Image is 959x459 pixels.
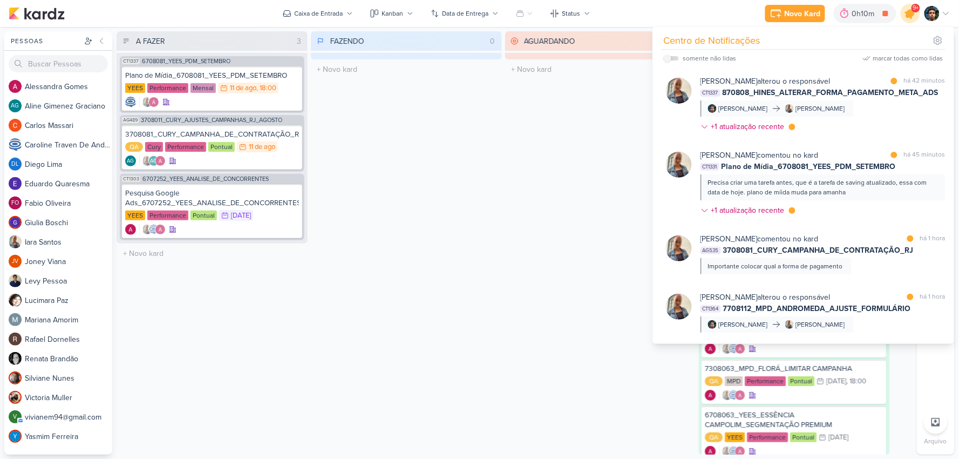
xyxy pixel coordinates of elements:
img: Caroline Traven De Andrade [148,224,159,235]
span: AG535 [700,247,721,254]
div: Novo Kard [785,8,821,19]
p: AG [127,159,134,164]
div: YEES [125,211,145,220]
div: comentou no kard [700,150,819,161]
span: CT1337 [700,89,720,97]
div: 11 de ago [230,85,256,92]
div: V i c t o r i a M u l l e r [25,392,112,403]
div: 3708081_CURY_CAMPANHA_DE_CONTRATAÇÃO_RJ [125,130,299,139]
img: kardz.app [9,7,65,20]
span: 3708081_CURY_CAMPANHA_DE_CONTRATAÇÃO_RJ [723,245,914,256]
img: Nelito Junior [708,320,717,329]
div: Colaboradores: Iara Santos, Caroline Traven De Andrade, Alessandra Gomes [719,390,746,401]
div: F a b i o O l i v e i r a [25,198,112,209]
div: Diego Lima [9,158,22,171]
div: Mensal [191,83,216,93]
span: 3708011_CURY_AJUSTES_CAMPANHAS_RJ_AGOSTO [141,117,282,123]
div: há 1 hora [920,233,946,245]
p: AG [11,103,19,109]
div: Performance [165,142,206,152]
div: Criador(a): Aline Gimenez Graciano [125,156,136,166]
div: 0h10m [852,8,878,19]
div: , 18:00 [847,378,867,385]
img: Caroline Traven De Andrade [9,138,22,151]
div: 6708063_YEES_ESSÊNCIA CAMPOLIM_SEGMENTAÇÃO PREMIUM [705,410,883,430]
div: [DATE] [231,212,251,219]
p: JV [12,259,18,265]
div: alterou o responsável [700,76,831,87]
div: v i v i a n e m 9 4 @ g m a i l . c o m [25,411,112,423]
img: Alessandra Gomes [735,390,746,401]
div: QA [705,376,723,386]
div: L u c i m a r a P a z [25,295,112,306]
div: L e v y P e s s o a [25,275,112,287]
div: +1 atualização recente [711,205,787,216]
div: Performance [745,376,786,386]
img: Alessandra Gomes [735,343,746,354]
img: Yasmim Ferreira [9,430,22,443]
div: Performance [747,433,788,442]
div: Cury [145,142,163,152]
img: Alessandra Gomes [125,224,136,235]
img: Iara Santos [142,156,153,166]
p: DL [11,161,19,167]
div: D i e g o L i m a [25,159,112,170]
img: Alessandra Gomes [148,97,159,107]
img: Iara Santos [142,224,153,235]
div: Performance [147,83,188,93]
p: AG [151,159,158,164]
div: Fabio Oliveira [9,197,22,210]
p: v [13,414,17,420]
img: Caroline Traven De Andrade [729,390,739,401]
img: Carlos Massari [9,119,22,132]
div: Colaboradores: Iara Santos, Caroline Traven De Andrade, Alessandra Gomes [719,343,746,354]
img: Iara Santos [722,343,733,354]
span: CT1364 [700,305,721,313]
img: Iara Santos [666,152,692,178]
span: 6708081_YEES_PDM_SETEMBRO [142,58,230,64]
div: QA [705,433,723,442]
div: J o n e y V i a n a [25,256,112,267]
div: vivianem94@gmail.com [9,410,22,423]
img: Mariana Amorim [9,313,22,326]
div: E d u a r d o Q u a r e s m a [25,178,112,190]
div: Y a s m i m F e r r e i r a [25,431,112,442]
div: Aline Gimenez Graciano [125,156,136,166]
img: Iara Santos [9,235,22,248]
img: Alessandra Gomes [155,156,166,166]
img: Eduardo Quaresma [9,177,22,190]
div: Colaboradores: Iara Santos, Caroline Traven De Andrade, Alessandra Gomes [139,224,166,235]
img: Caroline Traven De Andrade [125,97,136,107]
div: [PERSON_NAME] [796,104,845,113]
span: 870808_HINES_ALTERAR_FORMA_PAGAMENTO_META_ADS [723,87,938,98]
div: Pontual [191,211,217,220]
div: Colaboradores: Iara Santos, Alessandra Gomes [139,97,159,107]
b: [PERSON_NAME] [700,77,758,86]
div: MPD [725,376,743,386]
div: M a r i a n a A m o r i m [25,314,112,326]
div: QA [125,142,143,152]
div: Colaboradores: Iara Santos, Caroline Traven De Andrade, Alessandra Gomes [719,446,746,457]
img: Victoria Muller [9,391,22,404]
img: Levy Pessoa [9,274,22,287]
img: Lucimara Paz [9,294,22,307]
img: Silviane Nunes [9,372,22,384]
div: Pesquisa Google Ads_6707252_YEES_ANALISE_DE_CONCORRENTES [125,188,299,208]
span: CT1337 [122,58,140,64]
div: R e n a t a B r a n d ã o [25,353,112,364]
b: [PERSON_NAME] [700,151,758,160]
div: Pontual [788,376,815,386]
img: Alessandra Gomes [705,390,716,401]
span: 6707252_YEES_ANALISE_DE_CONCORRENTES [142,176,269,182]
div: C a r o l i n e T r a v e n D e A n d r a d e [25,139,112,151]
div: alterou o responsável [700,292,831,303]
div: A l e s s a n d r a G o m e s [25,81,112,92]
span: CT1331 [700,163,719,171]
div: marcar todas como lidas [873,53,943,63]
div: Aline Gimenez Graciano [9,99,22,112]
img: Alessandra Gomes [705,343,716,354]
div: comentou no kard [700,233,819,245]
div: Criador(a): Caroline Traven De Andrade [125,97,136,107]
img: Giulia Boschi [9,216,22,229]
div: 11 de ago [249,144,275,151]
